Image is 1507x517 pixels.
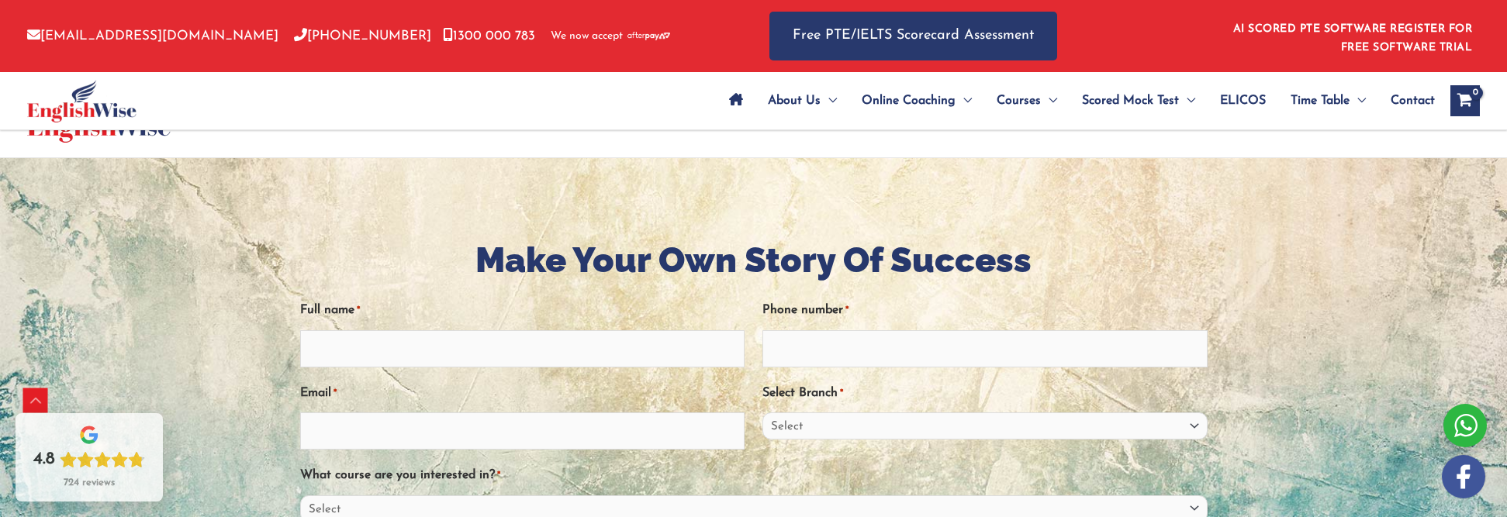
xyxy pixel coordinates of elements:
aside: Header Widget 1 [1224,11,1480,61]
span: Online Coaching [862,74,956,128]
span: Time Table [1291,74,1350,128]
img: white-facebook.png [1442,455,1485,498]
span: Contact [1391,74,1435,128]
div: Rating: 4.8 out of 5 [33,449,145,470]
span: Menu Toggle [821,74,837,128]
span: We now accept [551,29,623,44]
nav: Site Navigation: Main Menu [717,74,1435,128]
label: Email [300,381,337,406]
a: 1300 000 783 [443,29,535,43]
a: About UsMenu Toggle [755,74,849,128]
a: Scored Mock TestMenu Toggle [1070,74,1208,128]
span: Menu Toggle [1350,74,1366,128]
span: ELICOS [1220,74,1266,128]
span: Menu Toggle [1179,74,1195,128]
span: Scored Mock Test [1082,74,1179,128]
a: Online CoachingMenu Toggle [849,74,984,128]
span: Menu Toggle [1041,74,1057,128]
a: View Shopping Cart, empty [1450,85,1480,116]
label: Phone number [762,298,849,323]
a: [EMAIL_ADDRESS][DOMAIN_NAME] [27,29,278,43]
a: ELICOS [1208,74,1278,128]
span: Courses [997,74,1041,128]
a: Free PTE/IELTS Scorecard Assessment [769,12,1057,60]
img: cropped-ew-logo [27,80,137,122]
label: Select Branch [762,381,843,406]
a: Contact [1378,74,1435,128]
a: CoursesMenu Toggle [984,74,1070,128]
a: Time TableMenu Toggle [1278,74,1378,128]
img: Afterpay-Logo [627,32,670,40]
span: Menu Toggle [956,74,972,128]
label: Full name [300,298,360,323]
a: AI SCORED PTE SOFTWARE REGISTER FOR FREE SOFTWARE TRIAL [1233,23,1473,53]
div: 724 reviews [64,477,115,489]
label: What course are you interested in? [300,463,500,488]
span: About Us [768,74,821,128]
div: 4.8 [33,449,55,470]
h1: Make Your Own Story Of Success [300,236,1208,284]
a: [PHONE_NUMBER] [294,29,431,43]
